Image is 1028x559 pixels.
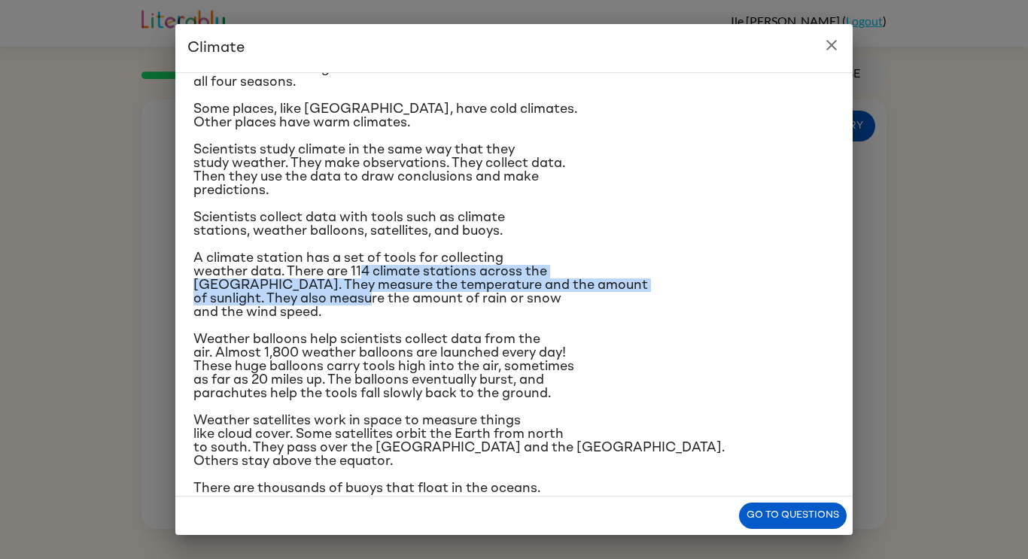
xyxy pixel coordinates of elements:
span: Some places, like [GEOGRAPHIC_DATA], have cold climates. Other places have warm climates. [193,102,577,129]
button: close [817,30,847,60]
span: Scientists collect data with tools such as climate stations, weather balloons, satellites, and bu... [193,211,505,238]
button: Go to questions [739,503,847,529]
span: Weather balloons help scientists collect data from the air. Almost 1,800 weather balloons are lau... [193,333,574,400]
span: Climate is the average of the weather conditions over all four seasons. [193,62,537,89]
span: Weather satellites work in space to measure things like cloud cover. Some satellites orbit the Ea... [193,414,725,468]
span: A climate station has a set of tools for collecting weather data. There are 114 climate stations ... [193,251,648,319]
span: There are thousands of buoys that float in the oceans. The buoys measure the temperature of the w... [193,482,573,522]
h2: Climate [175,24,853,72]
span: Scientists study climate in the same way that they study weather. They make observations. They co... [193,143,565,197]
